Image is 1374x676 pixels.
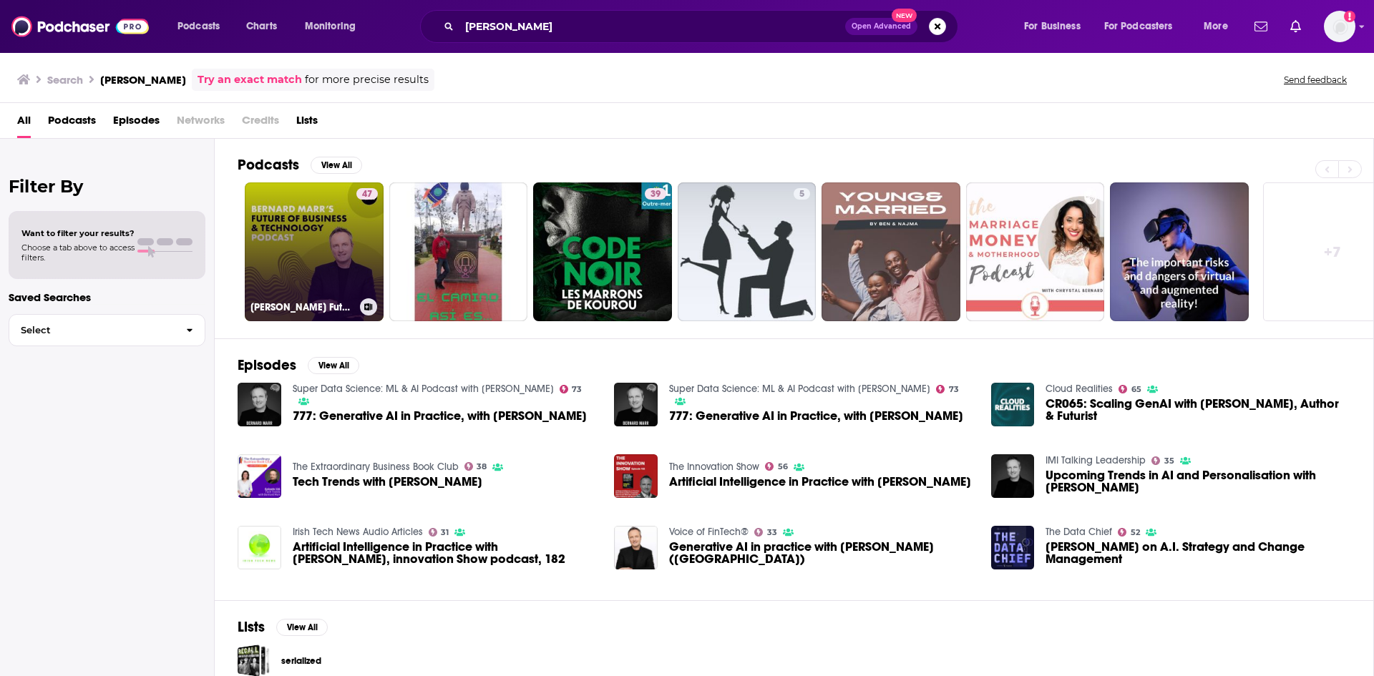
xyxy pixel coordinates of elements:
[1324,11,1355,42] img: User Profile
[9,314,205,346] button: Select
[669,476,971,488] span: Artificial Intelligence in Practice with [PERSON_NAME]
[177,109,225,138] span: Networks
[308,357,359,374] button: View All
[1285,14,1307,39] a: Show notifications dropdown
[293,526,423,538] a: Irish Tech News Audio Articles
[464,462,487,471] a: 38
[1164,458,1174,464] span: 35
[238,618,265,636] h2: Lists
[991,383,1035,426] img: CR065: Scaling GenAI with Bernard Marr, Author & Futurist
[754,528,777,537] a: 33
[242,109,279,138] span: Credits
[9,290,205,304] p: Saved Searches
[238,156,299,174] h2: Podcasts
[237,15,286,38] a: Charts
[572,386,582,393] span: 73
[651,187,661,202] span: 39
[1046,541,1350,565] a: Bernard Marr on A.I. Strategy and Change Management
[1204,16,1228,36] span: More
[560,385,583,393] a: 73
[991,526,1035,569] a: Bernard Marr on A.I. Strategy and Change Management
[614,383,658,426] img: 777: Generative AI in Practice, with Bernard Marr
[238,454,281,498] img: Tech Trends with Bernard Marr
[1046,398,1350,422] a: CR065: Scaling GenAI with Bernard Marr, Author & Futurist
[1118,528,1140,537] a: 52
[246,16,277,36] span: Charts
[293,410,587,422] a: 777: Generative AI in Practice, with Bernard Marr
[778,464,788,470] span: 56
[293,476,482,488] span: Tech Trends with [PERSON_NAME]
[293,461,459,473] a: The Extraordinary Business Book Club
[250,301,354,313] h3: [PERSON_NAME] Future of Business & Technology Podcast
[21,243,135,263] span: Choose a tab above to access filters.
[238,526,281,569] img: Artificial Intelligence in Practice with Bernard Marr, innovation Show podcast, 182
[238,356,296,374] h2: Episodes
[238,156,362,174] a: PodcastsView All
[533,182,672,321] a: 39
[177,16,220,36] span: Podcasts
[767,529,777,536] span: 33
[799,187,804,202] span: 5
[305,16,356,36] span: Monitoring
[669,410,963,422] a: 777: Generative AI in Practice, with Bernard Marr
[167,15,238,38] button: open menu
[293,383,554,395] a: Super Data Science: ML & AI Podcast with Jon Krohn
[1324,11,1355,42] button: Show profile menu
[645,188,666,200] a: 39
[305,72,429,88] span: for more precise results
[852,23,911,30] span: Open Advanced
[281,653,321,669] a: serialized
[1046,383,1113,395] a: Cloud Realities
[1249,14,1273,39] a: Show notifications dropdown
[614,454,658,498] img: Artificial Intelligence in Practice with Bernard Marr
[429,528,449,537] a: 31
[293,410,587,422] span: 777: Generative AI in Practice, with [PERSON_NAME]
[362,187,372,202] span: 47
[669,410,963,422] span: 777: Generative AI in Practice, with [PERSON_NAME]
[238,356,359,374] a: EpisodesView All
[794,188,810,200] a: 5
[669,461,759,473] a: The Innovation Show
[296,109,318,138] a: Lists
[48,109,96,138] a: Podcasts
[293,476,482,488] a: Tech Trends with Bernard Marr
[669,383,930,395] a: Super Data Science: ML & AI Podcast with Jon Krohn
[47,73,83,87] h3: Search
[949,386,959,393] span: 73
[113,109,160,138] a: Episodes
[669,526,749,538] a: Voice of FinTech®
[1194,15,1246,38] button: open menu
[100,73,186,87] h3: [PERSON_NAME]
[441,529,449,536] span: 31
[936,385,959,393] a: 73
[11,13,149,40] img: Podchaser - Follow, Share and Rate Podcasts
[1324,11,1355,42] span: Logged in as headlandconsultancy
[765,462,788,471] a: 56
[245,182,384,321] a: 47[PERSON_NAME] Future of Business & Technology Podcast
[1151,456,1174,465] a: 35
[238,383,281,426] img: 777: Generative AI in Practice, with Bernard Marr
[1119,385,1141,393] a: 65
[17,109,31,138] a: All
[669,541,974,565] a: Generative AI in practice with Bernard Marr (UK)
[1046,469,1350,494] a: Upcoming Trends in AI and Personalisation with Bernard Marr
[1104,16,1173,36] span: For Podcasters
[614,526,658,569] img: Generative AI in practice with Bernard Marr (UK)
[669,476,971,488] a: Artificial Intelligence in Practice with Bernard Marr
[295,15,374,38] button: open menu
[477,464,487,470] span: 38
[892,9,917,22] span: New
[198,72,302,88] a: Try an exact match
[1046,398,1350,422] span: CR065: Scaling GenAI with [PERSON_NAME], Author & Futurist
[356,188,378,200] a: 47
